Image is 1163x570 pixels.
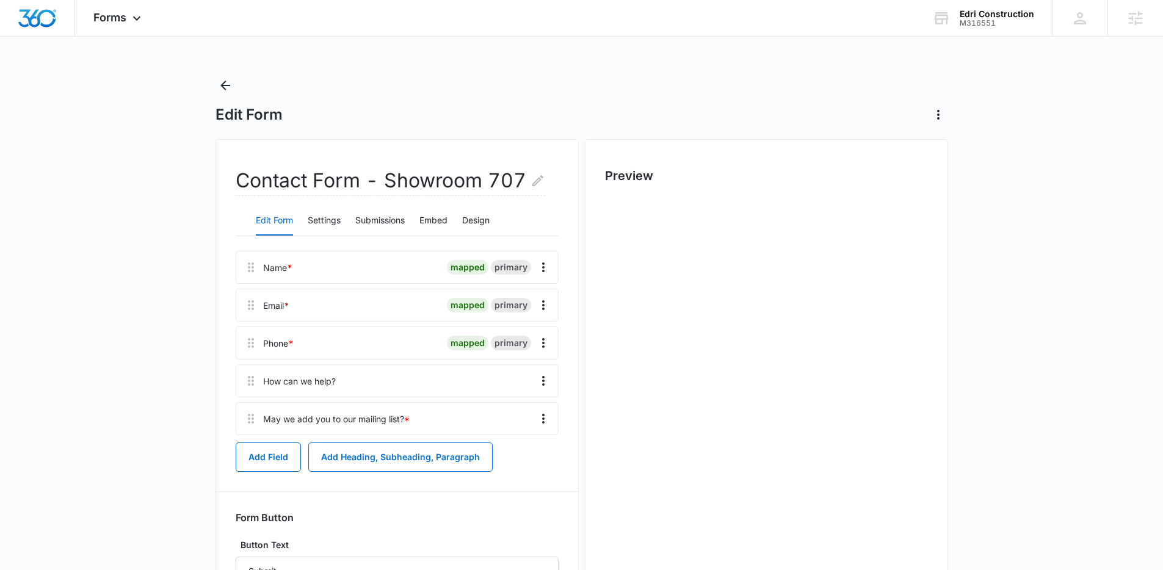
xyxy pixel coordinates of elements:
div: Phone [263,337,294,350]
button: Overflow Menu [534,295,553,315]
div: mapped [447,298,488,312]
div: How can we help? [263,375,336,388]
button: Add Heading, Subheading, Paragraph [308,442,493,472]
button: Embed [419,206,447,236]
button: Overflow Menu [534,333,553,353]
button: Overflow Menu [534,258,553,277]
h3: Form Button [236,511,294,524]
div: primary [491,298,531,312]
button: Add Field [236,442,301,472]
button: Submissions [355,206,405,236]
div: Name [263,261,292,274]
h2: Preview [605,167,928,185]
button: Overflow Menu [534,409,553,428]
label: Button Text [236,538,559,552]
div: mapped [447,336,488,350]
div: account id [960,19,1034,27]
button: Overflow Menu [534,371,553,391]
div: primary [491,336,531,350]
button: Settings [308,206,341,236]
button: Edit Form Name [531,166,545,195]
h2: Contact Form - Showroom 707 [236,166,545,196]
h1: Edit Form [216,106,283,124]
div: mapped [447,260,488,275]
div: May we add you to our mailing list? [263,413,410,425]
button: Back [216,76,235,95]
div: primary [491,260,531,275]
button: Edit Form [256,206,293,236]
span: Forms [93,11,126,24]
button: Actions [929,105,948,124]
button: Design [462,206,490,236]
div: account name [960,9,1034,19]
div: Email [263,299,289,312]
